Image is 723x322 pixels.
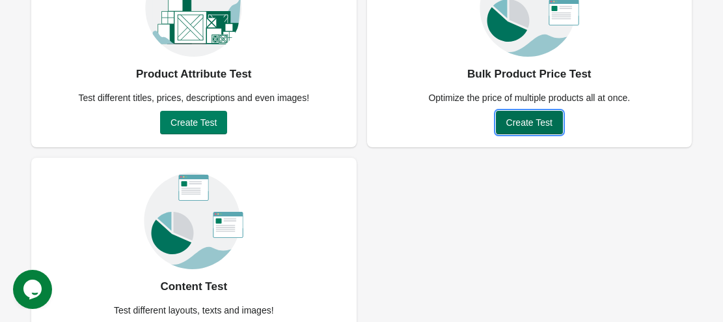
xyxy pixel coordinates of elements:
[160,276,227,297] div: Content Test
[171,117,217,128] span: Create Test
[160,111,227,134] button: Create Test
[136,64,252,85] div: Product Attribute Test
[467,64,592,85] div: Bulk Product Price Test
[13,270,55,309] iframe: chat widget
[496,111,563,134] button: Create Test
[70,91,317,104] div: Test different titles, prices, descriptions and even images!
[506,117,552,128] span: Create Test
[420,91,638,104] div: Optimize the price of multiple products all at once.
[106,304,282,317] div: Test different layouts, texts and images!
